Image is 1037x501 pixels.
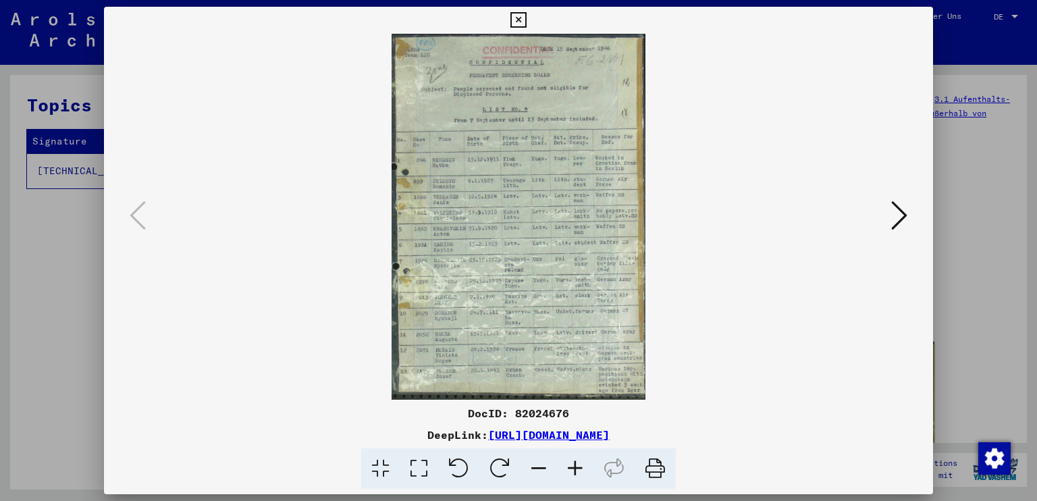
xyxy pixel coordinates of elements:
a: [URL][DOMAIN_NAME] [488,428,610,442]
img: 001.jpg [150,34,888,400]
div: Zustimmung ändern [978,442,1010,474]
img: Zustimmung ändern [978,442,1011,475]
div: DeepLink: [104,427,934,443]
div: DocID: 82024676 [104,405,934,421]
